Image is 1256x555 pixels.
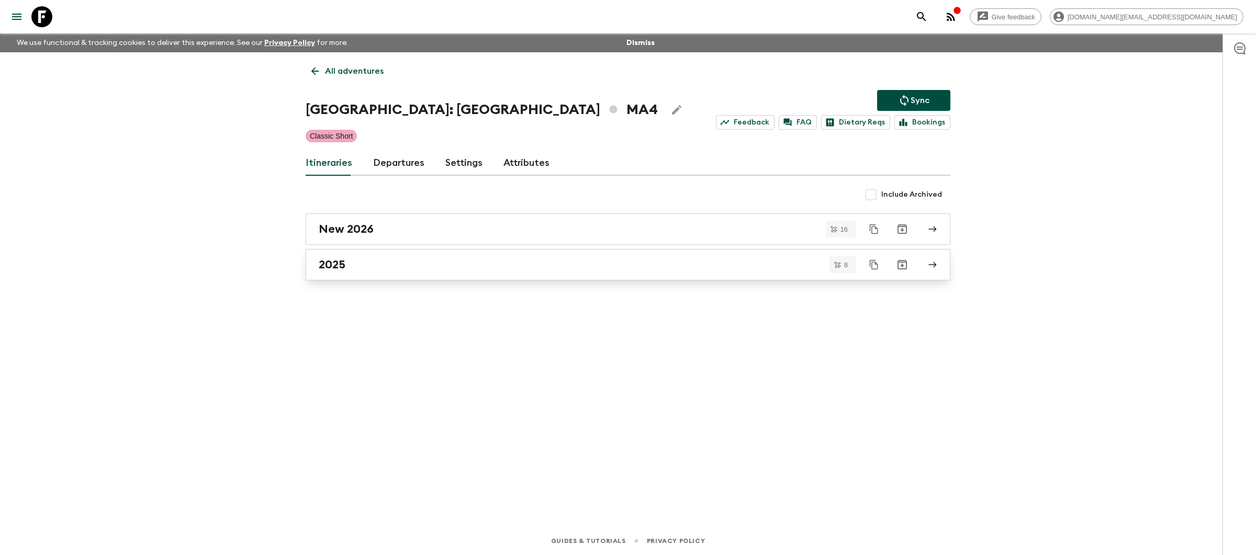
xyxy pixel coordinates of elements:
[310,131,353,141] p: Classic Short
[325,65,384,77] p: All adventures
[373,151,424,176] a: Departures
[319,222,374,236] h2: New 2026
[716,115,775,130] a: Feedback
[834,226,854,233] span: 16
[445,151,483,176] a: Settings
[13,33,352,52] p: We use functional & tracking cookies to deliver this experience. See our for more.
[551,535,626,547] a: Guides & Tutorials
[6,6,27,27] button: menu
[779,115,817,130] a: FAQ
[986,13,1041,21] span: Give feedback
[821,115,890,130] a: Dietary Reqs
[264,39,315,47] a: Privacy Policy
[624,36,657,50] button: Dismiss
[306,99,658,120] h1: [GEOGRAPHIC_DATA]: [GEOGRAPHIC_DATA] MA4
[881,189,942,200] span: Include Archived
[970,8,1041,25] a: Give feedback
[306,151,352,176] a: Itineraries
[865,255,883,274] button: Duplicate
[306,61,389,82] a: All adventures
[877,90,950,111] button: Sync adventure departures to the booking engine
[1062,13,1243,21] span: [DOMAIN_NAME][EMAIL_ADDRESS][DOMAIN_NAME]
[838,262,854,268] span: 8
[892,219,913,240] button: Archive
[319,258,345,271] h2: 2025
[306,213,950,245] a: New 2026
[647,535,705,547] a: Privacy Policy
[666,99,687,120] button: Edit Adventure Title
[911,6,932,27] button: search adventures
[892,254,913,275] button: Archive
[503,151,549,176] a: Attributes
[865,220,883,239] button: Duplicate
[894,115,950,130] a: Bookings
[1050,8,1243,25] div: [DOMAIN_NAME][EMAIL_ADDRESS][DOMAIN_NAME]
[306,249,950,280] a: 2025
[911,94,929,107] p: Sync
